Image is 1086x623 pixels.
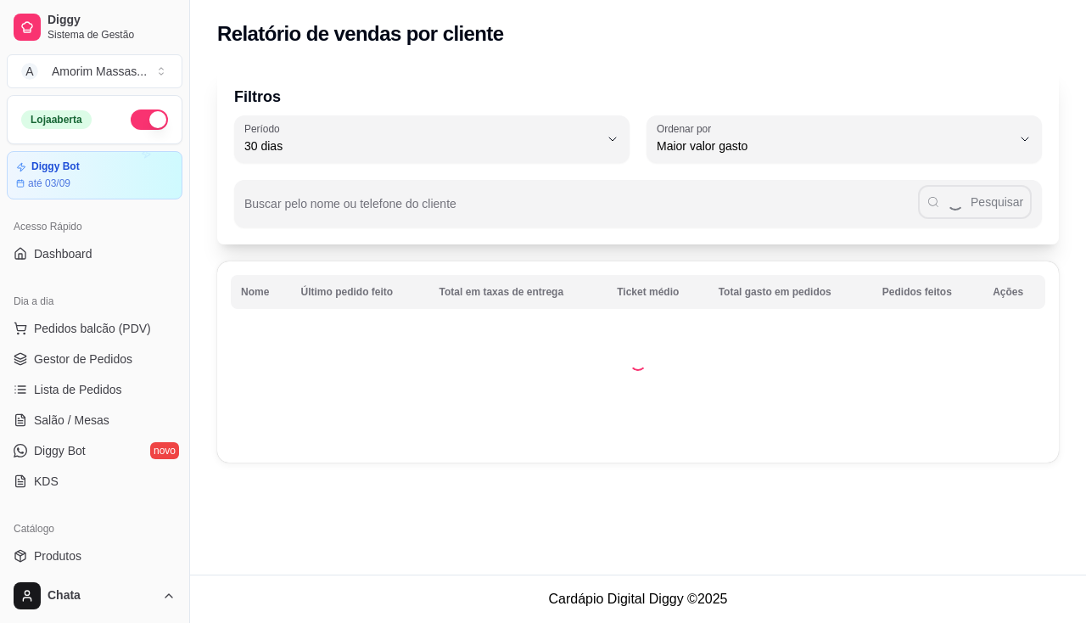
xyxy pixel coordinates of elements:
a: Diggy Botaté 03/09 [7,151,182,199]
a: KDS [7,468,182,495]
a: Salão / Mesas [7,407,182,434]
a: Lista de Pedidos [7,376,182,403]
a: Produtos [7,542,182,570]
button: Período30 dias [234,115,630,163]
span: Pedidos balcão (PDV) [34,320,151,337]
span: A [21,63,38,80]
a: DiggySistema de Gestão [7,7,182,48]
span: Gestor de Pedidos [34,351,132,368]
span: Salão / Mesas [34,412,109,429]
span: Lista de Pedidos [34,381,122,398]
footer: Cardápio Digital Diggy © 2025 [190,575,1086,623]
span: Produtos [34,547,81,564]
div: Catálogo [7,515,182,542]
button: Chata [7,575,182,616]
span: KDS [34,473,59,490]
span: Dashboard [34,245,92,262]
input: Buscar pelo nome ou telefone do cliente [244,202,918,219]
a: Dashboard [7,240,182,267]
p: Filtros [234,85,1042,109]
label: Período [244,121,285,136]
div: Amorim Massas ... [52,63,147,80]
span: Diggy [48,13,176,28]
a: Diggy Botnovo [7,437,182,464]
div: Acesso Rápido [7,213,182,240]
article: Diggy Bot [31,160,80,173]
span: Diggy Bot [34,442,86,459]
span: Sistema de Gestão [48,28,176,42]
button: Ordenar porMaior valor gasto [647,115,1042,163]
div: Loja aberta [21,110,92,129]
h2: Relatório de vendas por cliente [217,20,504,48]
label: Ordenar por [657,121,717,136]
article: até 03/09 [28,177,70,190]
button: Select a team [7,54,182,88]
span: 30 dias [244,138,599,154]
button: Alterar Status [131,109,168,130]
div: Loading [630,354,647,371]
div: Dia a dia [7,288,182,315]
span: Chata [48,588,155,603]
button: Pedidos balcão (PDV) [7,315,182,342]
a: Gestor de Pedidos [7,345,182,373]
span: Maior valor gasto [657,138,1011,154]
